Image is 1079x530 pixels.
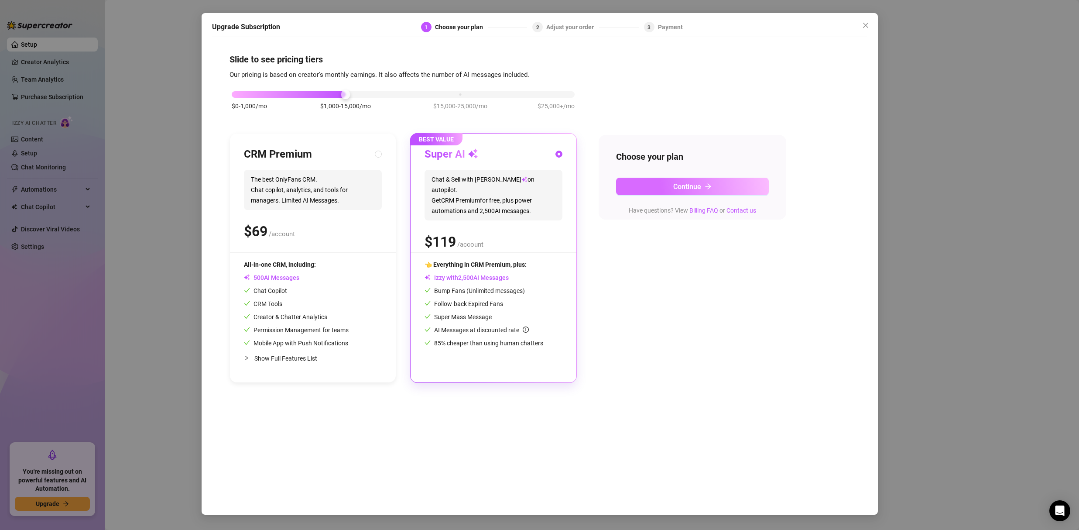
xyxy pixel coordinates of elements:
[244,148,312,162] h3: CRM Premium
[425,274,509,281] span: Izzy with AI Messages
[536,24,539,31] span: 2
[244,274,299,281] span: AI Messages
[320,101,371,111] span: $1,000-15,000/mo
[425,327,431,333] span: check
[244,287,287,294] span: Chat Copilot
[425,170,562,220] span: Chat & Sell with [PERSON_NAME] on autopilot. Get CRM Premium for free, plus power automations and...
[212,22,280,32] h5: Upgrade Subscription
[658,22,683,32] div: Payment
[425,287,431,293] span: check
[254,355,317,362] span: Show Full Features List
[230,53,850,65] h4: Slide to see pricing tiers
[410,133,462,145] span: BEST VALUE
[629,207,756,214] span: Have questions? View or
[244,287,250,293] span: check
[435,22,488,32] div: Choose your plan
[433,101,487,111] span: $15,000-25,000/mo
[425,261,527,268] span: 👈 Everything in CRM Premium, plus:
[244,340,250,346] span: check
[673,182,701,191] span: Continue
[244,313,327,320] span: Creator & Chatter Analytics
[425,340,431,346] span: check
[425,300,431,306] span: check
[726,207,756,214] a: Contact us
[425,24,428,31] span: 1
[538,101,575,111] span: $25,000+/mo
[425,234,456,250] span: $
[457,241,483,248] span: /account
[269,230,295,238] span: /account
[859,18,873,32] button: Close
[232,101,267,111] span: $0-1,000/mo
[523,327,529,333] span: info-circle
[1049,500,1070,521] div: Open Intercom Messenger
[434,327,529,334] span: AI Messages at discounted rate
[425,313,431,320] span: check
[546,22,599,32] div: Adjust your order
[244,355,249,361] span: collapsed
[862,22,869,29] span: close
[689,207,718,214] a: Billing FAQ
[244,300,282,307] span: CRM Tools
[425,313,492,320] span: Super Mass Message
[244,327,250,333] span: check
[647,24,651,31] span: 3
[244,300,250,306] span: check
[425,148,478,162] h3: Super AI
[244,223,267,240] span: $
[244,170,382,210] span: The best OnlyFans CRM. Chat copilot, analytics, and tools for managers. Limited AI Messages.
[244,327,349,334] span: Permission Management for teams
[425,300,503,307] span: Follow-back Expired Fans
[425,340,543,347] span: 85% cheaper than using human chatters
[705,183,712,190] span: arrow-right
[616,178,769,195] button: Continuearrow-right
[244,261,316,268] span: All-in-one CRM, including:
[425,287,525,294] span: Bump Fans (Unlimited messages)
[230,71,529,79] span: Our pricing is based on creator's monthly earnings. It also affects the number of AI messages inc...
[616,151,769,163] h4: Choose your plan
[244,348,382,368] div: Show Full Features List
[859,22,873,29] span: Close
[244,340,348,347] span: Mobile App with Push Notifications
[244,313,250,320] span: check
